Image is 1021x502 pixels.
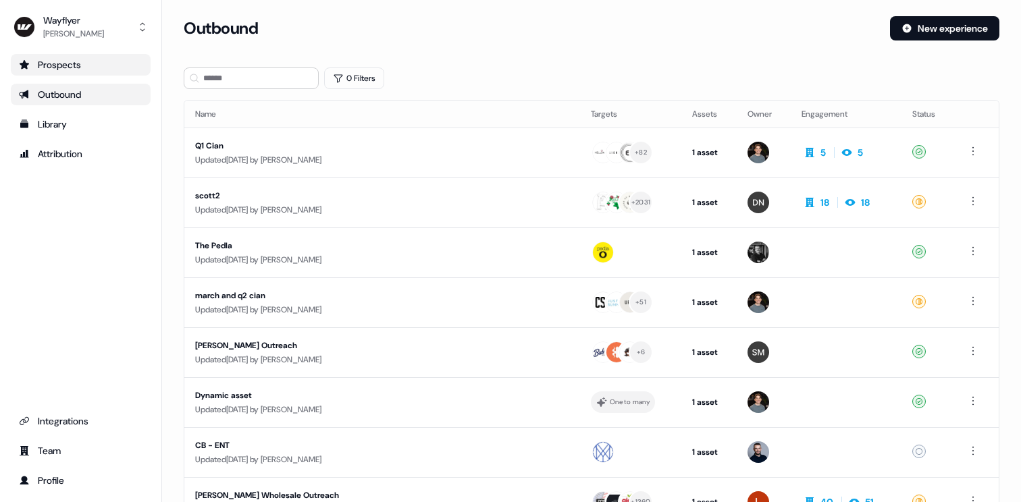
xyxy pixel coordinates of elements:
div: Updated [DATE] by [PERSON_NAME] [195,303,569,316]
div: Dynamic asset [195,389,450,402]
h3: Outbound [184,18,258,38]
img: Scott [748,341,769,363]
th: Assets [681,101,737,128]
div: [PERSON_NAME] [43,27,104,40]
div: Updated [DATE] by [PERSON_NAME] [195,203,569,217]
a: Go to profile [11,470,151,491]
a: Go to integrations [11,410,151,432]
div: Updated [DATE] by [PERSON_NAME] [195,353,569,366]
div: CB - ENT [195,439,450,452]
div: 18 [820,196,829,209]
button: New experience [890,16,999,40]
a: Go to outbound experience [11,84,151,105]
div: march and q2 cian [195,289,450,302]
div: Updated [DATE] by [PERSON_NAME] [195,453,569,466]
div: scott2 [195,189,450,202]
div: Outbound [19,88,142,101]
div: 1 asset [692,296,727,309]
div: 1 asset [692,246,727,259]
a: Go to attribution [11,143,151,165]
div: Prospects [19,58,142,72]
div: + 6 [637,346,646,358]
th: Engagement [791,101,901,128]
div: 18 [861,196,870,209]
div: 1 asset [692,146,727,159]
th: Name [184,101,580,128]
div: 1 asset [692,345,727,359]
img: Cian [748,142,769,163]
div: + 2031 [631,196,650,208]
th: Targets [580,101,681,128]
div: 1 asset [692,395,727,409]
img: Cian [748,291,769,313]
div: [PERSON_NAME] Wholesale Outreach [195,489,450,502]
div: 1 asset [692,196,727,209]
div: Updated [DATE] by [PERSON_NAME] [195,153,569,167]
div: Profile [19,474,142,487]
img: Daniel [748,192,769,213]
div: The Pedla [195,239,450,252]
img: Cian [748,391,769,413]
img: Jack [748,242,769,263]
a: Go to templates [11,113,151,135]
div: 5 [820,146,826,159]
th: Owner [737,101,791,128]
a: Go to team [11,440,151,462]
div: 1 asset [692,445,727,459]
div: + 51 [635,296,646,308]
div: [PERSON_NAME] Outreach [195,339,450,352]
div: 5 [858,146,863,159]
a: Go to prospects [11,54,151,76]
div: + 82 [635,146,647,159]
img: Cormac [748,441,769,463]
th: Status [901,101,954,128]
div: Updated [DATE] by [PERSON_NAME] [195,253,569,267]
button: Wayflyer[PERSON_NAME] [11,11,151,43]
div: One to many [610,396,650,408]
div: Team [19,444,142,457]
div: Integrations [19,414,142,428]
div: Updated [DATE] by [PERSON_NAME] [195,403,569,416]
div: Attribution [19,147,142,161]
div: Library [19,117,142,131]
button: 0 Filters [324,67,384,89]
div: Wayflyer [43,13,104,27]
div: Q1 Cian [195,139,450,152]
